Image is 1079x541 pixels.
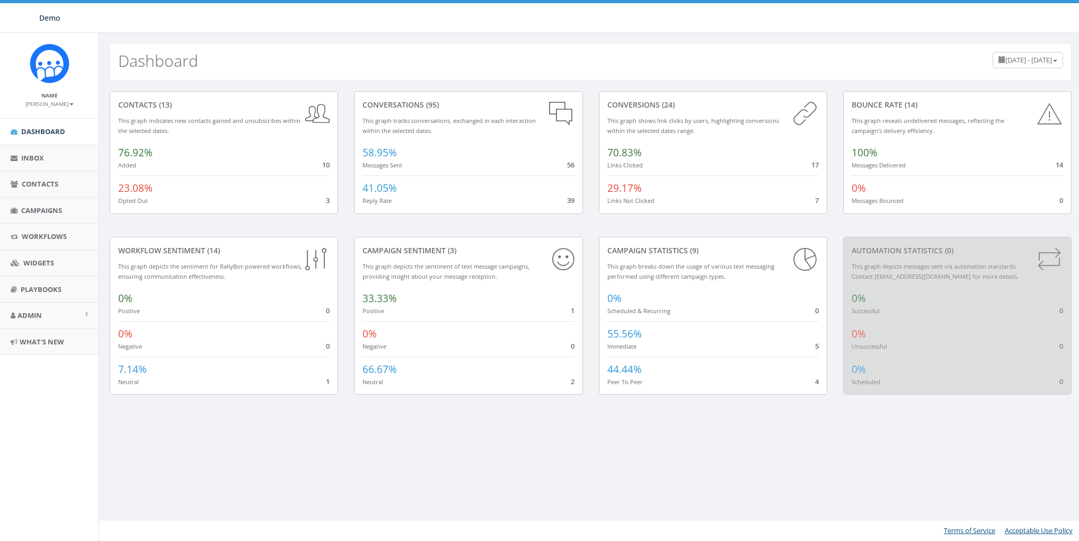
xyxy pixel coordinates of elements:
small: Links Not Clicked [607,197,655,205]
a: Terms of Service [944,526,995,535]
span: 0 [326,306,330,315]
span: 10 [322,160,330,170]
small: This graph tracks conversations, exchanged in each interaction within the selected dates. [362,117,536,135]
span: 0 [1059,196,1063,205]
small: This graph indicates new contacts gained and unsubscribes within the selected dates. [118,117,300,135]
img: Icon_1.png [30,43,69,83]
span: Campaigns [21,206,62,215]
span: 29.17% [607,181,642,195]
a: [PERSON_NAME] [25,99,74,108]
small: Successful [852,307,880,315]
small: This graph depicts the sentiment of text message campaigns, providing insight about your message ... [362,262,529,280]
span: 0% [607,291,622,305]
span: 0 [571,341,574,351]
small: Name [41,92,58,99]
span: 39 [567,196,574,205]
span: 0 [326,341,330,351]
span: 5 [815,341,819,351]
span: 2 [571,377,574,386]
span: Admin [17,311,42,320]
span: 14 [1056,160,1063,170]
h2: Dashboard [118,52,198,69]
span: (14) [205,245,220,255]
div: contacts [118,100,330,110]
span: 0 [815,306,819,315]
span: 41.05% [362,181,397,195]
span: (13) [157,100,172,110]
small: Messages Delivered [852,161,906,169]
small: Negative [362,342,386,350]
span: 44.44% [607,362,642,376]
span: (9) [688,245,698,255]
small: Immediate [607,342,636,350]
small: Messages Sent [362,161,402,169]
span: 70.83% [607,146,642,159]
span: 0% [852,362,866,376]
small: Messages Bounced [852,197,904,205]
span: (24) [660,100,675,110]
span: 0% [362,327,377,341]
span: (0) [943,245,953,255]
small: Links Clicked [607,161,643,169]
span: 58.95% [362,146,397,159]
small: Positive [362,307,384,315]
div: Workflow Sentiment [118,245,330,256]
span: [DATE] - [DATE] [1005,55,1052,65]
span: Widgets [23,258,54,268]
span: 7.14% [118,362,147,376]
span: (3) [446,245,456,255]
small: This graph reveals undelivered messages, reflecting the campaign's delivery efficiency. [852,117,1004,135]
div: conversations [362,100,574,110]
span: 33.33% [362,291,397,305]
small: [PERSON_NAME] [25,100,74,108]
span: 1 [571,306,574,315]
small: Added [118,161,136,169]
span: 3 [326,196,330,205]
span: Contacts [22,179,58,189]
small: Neutral [362,378,383,386]
small: Unsuccessful [852,342,887,350]
div: Bounce Rate [852,100,1063,110]
small: This graph breaks down the usage of various text messaging performed using different campaign types. [607,262,774,280]
span: 1 [326,377,330,386]
span: Demo [39,13,60,23]
span: 56 [567,160,574,170]
small: Opted Out [118,197,148,205]
small: This graph depicts messages sent via automation standards. Contact [EMAIL_ADDRESS][DOMAIN_NAME] f... [852,262,1019,280]
small: Peer To Peer [607,378,643,386]
span: 76.92% [118,146,153,159]
div: conversions [607,100,819,110]
small: Negative [118,342,142,350]
span: 7 [815,196,819,205]
span: 66.67% [362,362,397,376]
small: This graph shows link clicks by users, highlighting conversions within the selected dates range. [607,117,779,135]
span: Playbooks [21,285,61,294]
span: 0 [1059,377,1063,386]
span: 17 [811,160,819,170]
div: Automation Statistics [852,245,1063,256]
span: (14) [903,100,917,110]
small: Reply Rate [362,197,392,205]
span: 4 [815,377,819,386]
span: 0 [1059,306,1063,315]
small: Scheduled & Recurring [607,307,670,315]
div: Campaign Statistics [607,245,819,256]
small: Positive [118,307,140,315]
span: Dashboard [21,127,65,136]
span: 0 [1059,341,1063,351]
span: 0% [118,327,132,341]
span: 23.08% [118,181,153,195]
span: Workflows [22,232,67,241]
span: 100% [852,146,878,159]
div: Campaign Sentiment [362,245,574,256]
span: 0% [852,291,866,305]
small: Neutral [118,378,139,386]
small: Scheduled [852,378,880,386]
a: Acceptable Use Policy [1005,526,1073,535]
span: 0% [852,181,866,195]
span: 55.56% [607,327,642,341]
span: What's New [20,337,64,347]
span: (95) [424,100,439,110]
small: This graph depicts the sentiment for RallyBot-powered workflows, ensuring communication effective... [118,262,302,280]
span: Inbox [21,153,44,163]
